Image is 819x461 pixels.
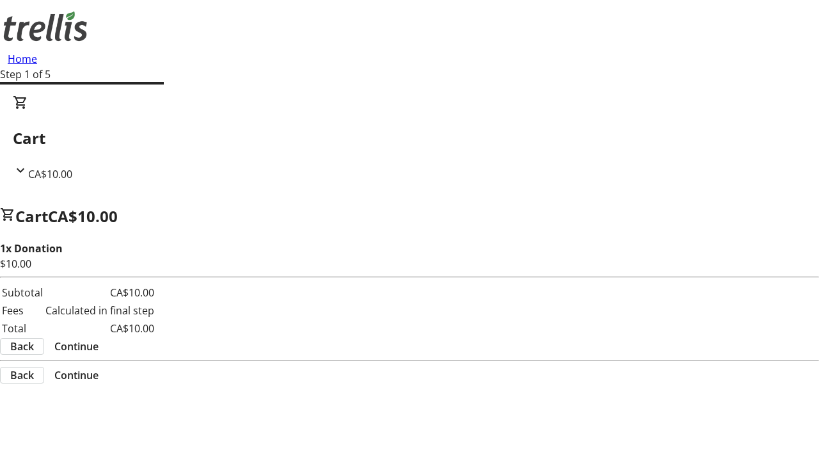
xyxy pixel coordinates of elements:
[10,339,34,354] span: Back
[13,95,806,182] div: CartCA$10.00
[10,368,34,383] span: Back
[54,368,99,383] span: Continue
[44,368,109,383] button: Continue
[45,320,155,337] td: CA$10.00
[1,284,44,301] td: Subtotal
[45,302,155,319] td: Calculated in final step
[28,167,72,181] span: CA$10.00
[15,206,48,227] span: Cart
[1,302,44,319] td: Fees
[45,284,155,301] td: CA$10.00
[13,127,806,150] h2: Cart
[48,206,118,227] span: CA$10.00
[54,339,99,354] span: Continue
[1,320,44,337] td: Total
[44,339,109,354] button: Continue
